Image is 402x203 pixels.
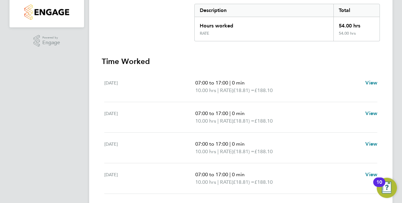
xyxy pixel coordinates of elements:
span: Powered by [42,35,60,40]
div: [DATE] [104,79,195,94]
span: 0 min [232,80,245,86]
a: Powered byEngage [33,35,60,47]
span: 10.00 hrs [195,148,216,154]
span: (£18.81) = [232,87,254,93]
div: [DATE] [104,140,195,155]
span: £188.10 [254,118,273,124]
a: View [365,140,377,148]
span: View [365,171,377,177]
span: 10.00 hrs [195,118,216,124]
span: (£18.81) = [232,179,254,185]
span: View [365,110,377,116]
div: Description [195,4,333,17]
span: RATE [220,87,232,94]
span: 07:00 to 17:00 [195,171,228,177]
span: 0 min [232,110,245,116]
span: RATE [220,178,232,186]
div: Total [333,4,380,17]
span: Engage [42,40,60,45]
span: | [229,110,231,116]
span: (£18.81) = [232,148,254,154]
span: | [229,171,231,177]
span: | [217,148,219,154]
div: RATE [200,31,209,36]
span: View [365,141,377,147]
span: £188.10 [254,148,273,154]
div: [DATE] [104,171,195,186]
span: 10.00 hrs [195,179,216,185]
a: View [365,79,377,87]
h3: Time Worked [102,56,380,67]
span: (£18.81) = [232,118,254,124]
div: Summary [194,4,380,41]
a: Go to home page [17,4,76,20]
div: Hours worked [195,17,333,31]
div: [DATE] [104,110,195,125]
span: | [217,179,219,185]
span: £188.10 [254,87,273,93]
span: 07:00 to 17:00 [195,141,228,147]
span: | [217,118,219,124]
span: 07:00 to 17:00 [195,80,228,86]
span: RATE [220,117,232,125]
span: RATE [220,148,232,155]
img: countryside-properties-logo-retina.png [24,4,69,20]
div: 10 [376,182,382,190]
div: 54.00 hrs [333,17,380,31]
span: | [217,87,219,93]
span: | [229,141,231,147]
span: View [365,80,377,86]
span: | [229,80,231,86]
div: 54.00 hrs [333,31,380,41]
a: View [365,110,377,117]
span: 10.00 hrs [195,87,216,93]
span: 0 min [232,171,245,177]
button: Open Resource Center, 10 new notifications [377,178,397,198]
a: View [365,171,377,178]
span: 0 min [232,141,245,147]
span: 07:00 to 17:00 [195,110,228,116]
span: £188.10 [254,179,273,185]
